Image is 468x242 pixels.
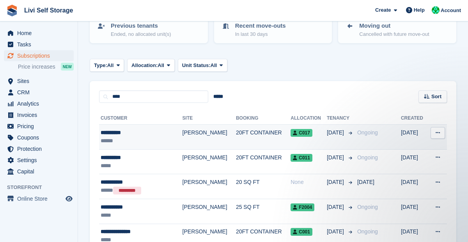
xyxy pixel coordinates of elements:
[441,7,461,14] span: Account
[401,125,427,150] td: [DATE]
[359,30,429,38] p: Cancelled with future move-out
[99,112,183,125] th: Customer
[17,76,64,87] span: Sites
[4,166,74,177] a: menu
[17,155,64,166] span: Settings
[158,62,164,69] span: All
[401,149,427,174] td: [DATE]
[327,154,346,162] span: [DATE]
[357,179,374,185] span: [DATE]
[236,174,291,199] td: 20 SQ FT
[183,199,236,224] td: [PERSON_NAME]
[17,193,64,204] span: Online Store
[339,17,456,42] a: Moving out Cancelled with future move-out
[327,228,346,236] span: [DATE]
[4,143,74,154] a: menu
[178,59,227,72] button: Unit Status: All
[401,174,427,199] td: [DATE]
[235,21,286,30] p: Recent move-outs
[90,17,207,42] a: Previous tenants Ended, no allocated unit(s)
[357,204,378,210] span: Ongoing
[236,125,291,150] td: 20FT CONTAINER
[327,112,354,125] th: Tenancy
[327,203,346,211] span: [DATE]
[291,203,314,211] span: F2004
[291,228,312,236] span: C001
[4,132,74,143] a: menu
[17,98,64,109] span: Analytics
[432,6,440,14] img: Joe Robertson
[183,149,236,174] td: [PERSON_NAME]
[17,39,64,50] span: Tasks
[4,39,74,50] a: menu
[61,63,74,71] div: NEW
[17,28,64,39] span: Home
[4,87,74,98] a: menu
[291,112,327,125] th: Allocation
[215,17,331,42] a: Recent move-outs In last 30 days
[291,178,327,186] div: None
[4,193,74,204] a: menu
[327,129,346,137] span: [DATE]
[131,62,158,69] span: Allocation:
[4,155,74,166] a: menu
[17,110,64,120] span: Invoices
[4,110,74,120] a: menu
[401,112,427,125] th: Created
[17,50,64,61] span: Subscriptions
[375,6,391,14] span: Create
[4,76,74,87] a: menu
[4,98,74,109] a: menu
[4,50,74,61] a: menu
[6,5,18,16] img: stora-icon-8386f47178a22dfd0bd8f6a31ec36ba5ce8667c1dd55bd0f319d3a0aa187defe.svg
[18,63,55,71] span: Price increases
[111,21,171,30] p: Previous tenants
[431,93,441,101] span: Sort
[359,21,429,30] p: Moving out
[327,178,346,186] span: [DATE]
[211,62,217,69] span: All
[182,62,211,69] span: Unit Status:
[235,30,286,38] p: In last 30 days
[401,199,427,224] td: [DATE]
[17,143,64,154] span: Protection
[64,194,74,203] a: Preview store
[183,125,236,150] td: [PERSON_NAME]
[414,6,425,14] span: Help
[291,129,312,137] span: C017
[127,59,175,72] button: Allocation: All
[18,62,74,71] a: Price increases NEW
[94,62,107,69] span: Type:
[357,154,378,161] span: Ongoing
[17,166,64,177] span: Capital
[183,112,236,125] th: Site
[357,129,378,136] span: Ongoing
[357,228,378,235] span: Ongoing
[17,132,64,143] span: Coupons
[21,4,76,17] a: Livi Self Storage
[291,154,312,162] span: C011
[17,121,64,132] span: Pricing
[107,62,114,69] span: All
[111,30,171,38] p: Ended, no allocated unit(s)
[7,184,78,191] span: Storefront
[236,199,291,224] td: 25 SQ FT
[236,112,291,125] th: Booking
[4,28,74,39] a: menu
[236,149,291,174] td: 20FT CONTAINER
[4,121,74,132] a: menu
[17,87,64,98] span: CRM
[183,174,236,199] td: [PERSON_NAME]
[90,59,124,72] button: Type: All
